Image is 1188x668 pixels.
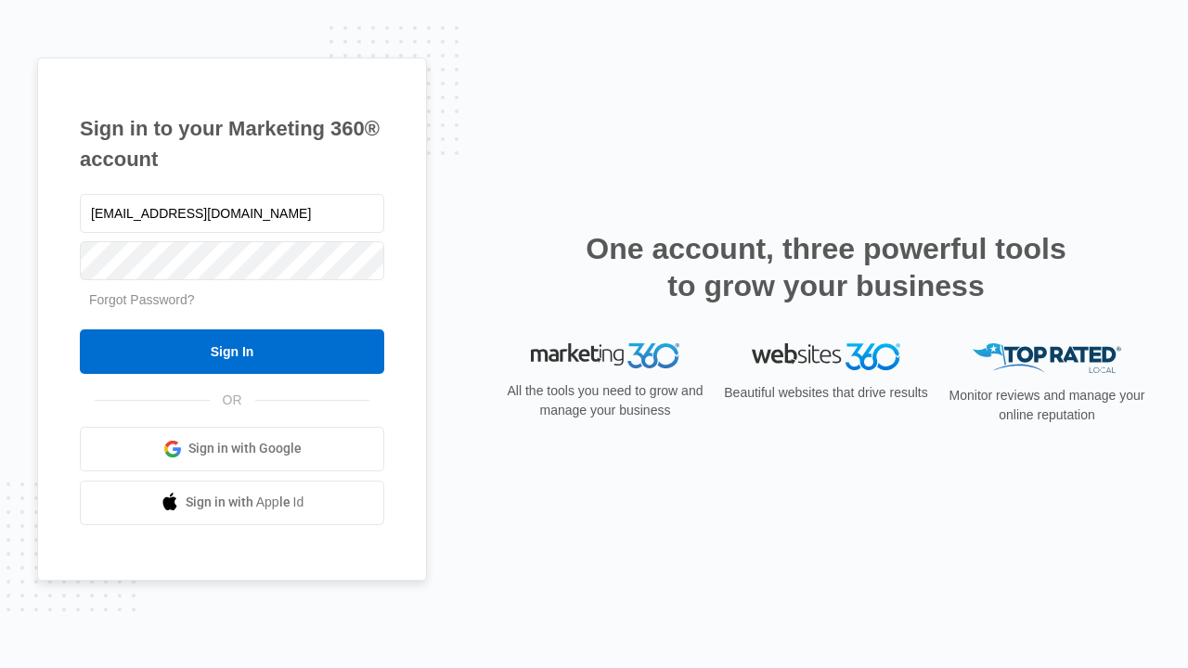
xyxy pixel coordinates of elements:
[80,113,384,174] h1: Sign in to your Marketing 360® account
[943,386,1151,425] p: Monitor reviews and manage your online reputation
[531,343,679,369] img: Marketing 360
[580,230,1072,304] h2: One account, three powerful tools to grow your business
[89,292,195,307] a: Forgot Password?
[80,194,384,233] input: Email
[186,493,304,512] span: Sign in with Apple Id
[80,427,384,471] a: Sign in with Google
[973,343,1121,374] img: Top Rated Local
[752,343,900,370] img: Websites 360
[188,439,302,458] span: Sign in with Google
[501,381,709,420] p: All the tools you need to grow and manage your business
[80,329,384,374] input: Sign In
[722,383,930,403] p: Beautiful websites that drive results
[80,481,384,525] a: Sign in with Apple Id
[210,391,255,410] span: OR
